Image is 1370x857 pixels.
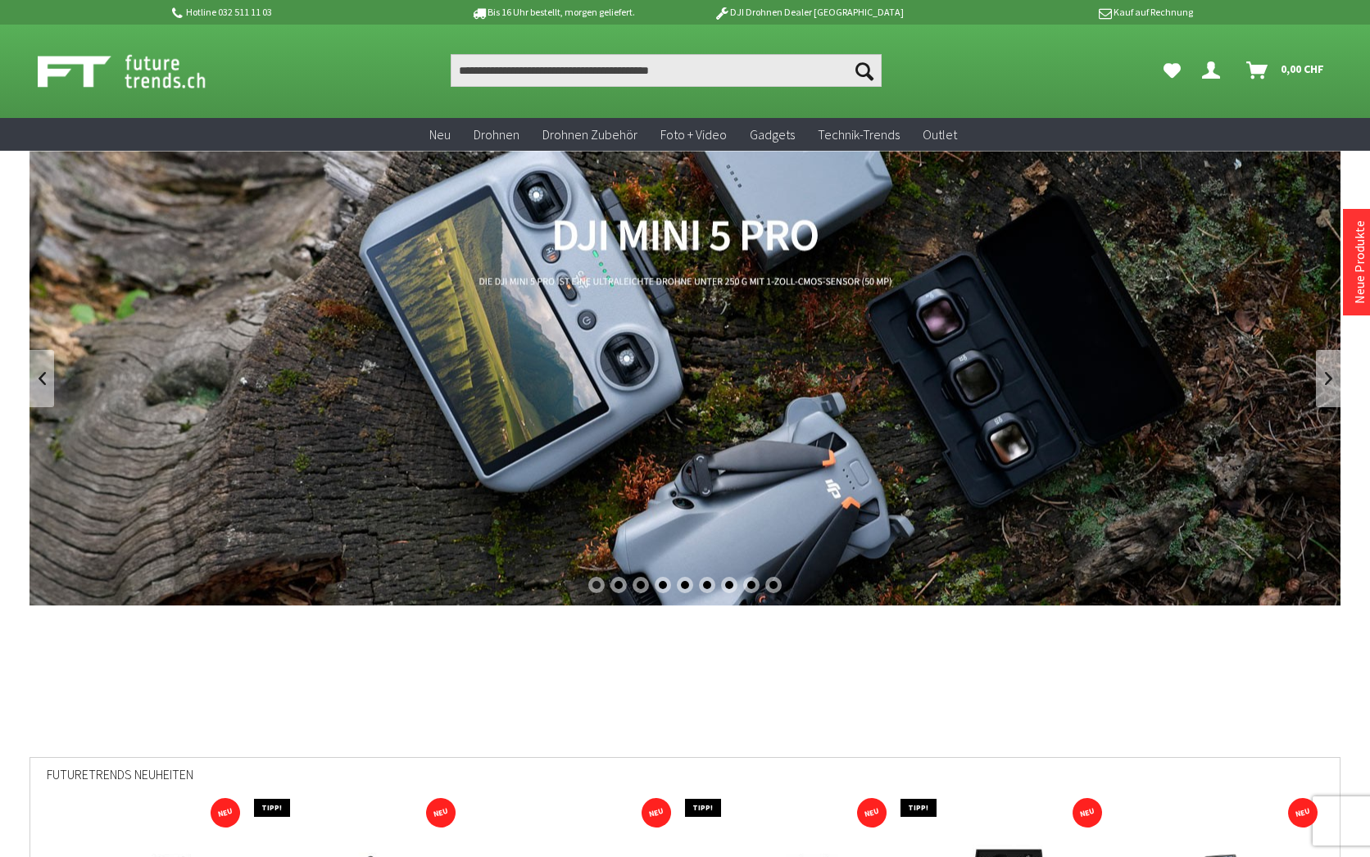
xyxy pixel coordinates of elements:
a: DJI Mini 5 Pro [29,151,1341,605]
div: 3 [633,577,649,593]
a: Gadgets [738,118,806,152]
button: Suchen [847,54,882,87]
a: Neue Produkte [1351,220,1368,304]
a: Drohnen Zubehör [531,118,649,152]
div: 1 [588,577,605,593]
input: Produkt, Marke, Kategorie, EAN, Artikelnummer… [451,54,882,87]
span: 0,00 CHF [1281,56,1324,82]
a: Foto + Video [649,118,738,152]
p: Bis 16 Uhr bestellt, morgen geliefert. [424,2,680,22]
p: Kauf auf Rechnung [937,2,1192,22]
div: 6 [699,577,715,593]
a: Dein Konto [1195,54,1233,87]
a: Drohnen [462,118,531,152]
span: Foto + Video [660,126,727,143]
p: DJI Drohnen Dealer [GEOGRAPHIC_DATA] [681,2,937,22]
a: Meine Favoriten [1155,54,1189,87]
span: Neu [429,126,451,143]
span: Drohnen Zubehör [542,126,637,143]
span: Technik-Trends [818,126,900,143]
a: Warenkorb [1240,54,1332,87]
span: Outlet [923,126,957,143]
img: Shop Futuretrends - zur Startseite wechseln [38,51,242,92]
span: Gadgets [750,126,795,143]
div: 7 [721,577,737,593]
span: Drohnen [474,126,519,143]
div: Futuretrends Neuheiten [47,758,1323,803]
p: Hotline 032 511 11 03 [169,2,424,22]
div: 8 [743,577,760,593]
div: 5 [677,577,693,593]
a: Outlet [911,118,969,152]
div: 4 [655,577,671,593]
a: Neu [418,118,462,152]
div: 2 [610,577,627,593]
div: 9 [765,577,782,593]
a: Technik-Trends [806,118,911,152]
